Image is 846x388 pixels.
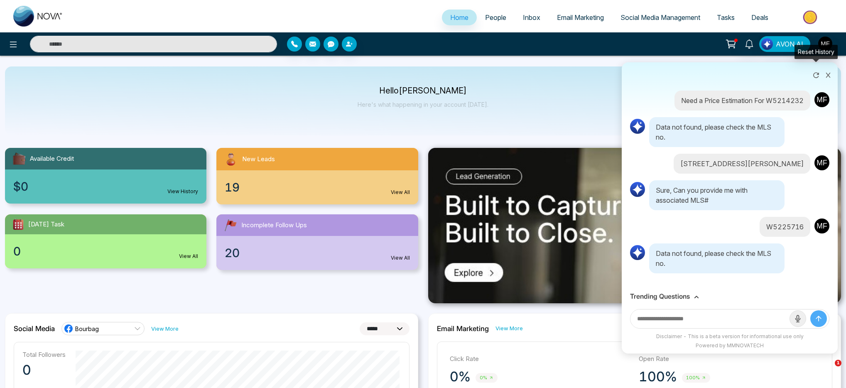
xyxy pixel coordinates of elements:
[12,218,25,231] img: todayTask.svg
[759,36,810,52] button: AVON AI
[795,45,838,59] div: Reset History
[776,39,803,49] span: AVON AI
[515,10,549,25] a: Inbox
[814,155,830,171] img: User Avatar
[437,324,489,333] h2: Email Marketing
[151,325,179,333] a: View More
[751,13,768,22] span: Deals
[211,214,423,270] a: Incomplete Follow Ups20View All
[167,188,198,195] a: View History
[225,179,240,196] span: 19
[242,155,275,164] span: New Leads
[743,10,777,25] a: Deals
[620,13,700,22] span: Social Media Management
[781,8,841,27] img: Market-place.gif
[241,221,307,230] span: Incomplete Follow Ups
[814,218,830,234] img: User Avatar
[450,13,468,22] span: Home
[450,354,630,364] p: Click Rate
[30,154,74,164] span: Available Credit
[179,253,198,260] a: View All
[549,10,612,25] a: Email Marketing
[28,220,64,229] span: [DATE] Task
[476,373,498,383] span: 0%
[629,244,646,261] img: AI Logo
[682,373,710,383] span: 100%
[626,342,834,349] div: Powered by MMNOVATECH
[13,178,28,195] span: $0
[477,10,515,25] a: People
[22,351,66,359] p: Total Followers
[680,159,804,169] p: [STREET_ADDRESS][PERSON_NAME]
[818,360,838,380] iframe: Intercom live chat
[629,118,646,135] img: AI Logo
[639,354,819,364] p: Open Rate
[649,243,785,273] p: Data not found, please check the MLS no.
[14,324,55,333] h2: Social Media
[428,148,841,303] img: .
[391,189,410,196] a: View All
[442,10,477,25] a: Home
[485,13,506,22] span: People
[358,87,488,94] p: Hello [PERSON_NAME]
[557,13,604,22] span: Email Marketing
[639,368,677,385] p: 100%
[75,325,99,333] span: Bourbag
[523,13,540,22] span: Inbox
[391,254,410,262] a: View All
[835,360,841,366] span: 1
[225,244,240,262] span: 20
[495,324,523,332] a: View More
[13,6,63,27] img: Nova CRM Logo
[818,37,832,51] img: User Avatar
[649,117,785,147] p: Data not found, please check the MLS no.
[223,151,239,167] img: newLeads.svg
[223,218,238,233] img: followUps.svg
[717,13,735,22] span: Tasks
[629,181,646,198] img: AI Logo
[814,91,830,108] img: User Avatar
[12,151,27,166] img: availableCredit.svg
[612,10,709,25] a: Social Media Management
[709,10,743,25] a: Tasks
[13,243,21,260] span: 0
[630,292,690,300] h3: Trending Questions
[626,333,834,340] div: Disclaimer - This is a beta version for informational use only
[766,222,804,232] p: W5225716
[211,148,423,204] a: New Leads19View All
[681,96,804,106] p: Need a Price Estimation For W5214232
[450,368,471,385] p: 0%
[761,38,773,50] img: Lead Flow
[358,101,488,108] p: Here's what happening in your account [DATE].
[649,180,785,210] p: Sure, Can you provide me with associated MLS#
[22,362,66,378] p: 0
